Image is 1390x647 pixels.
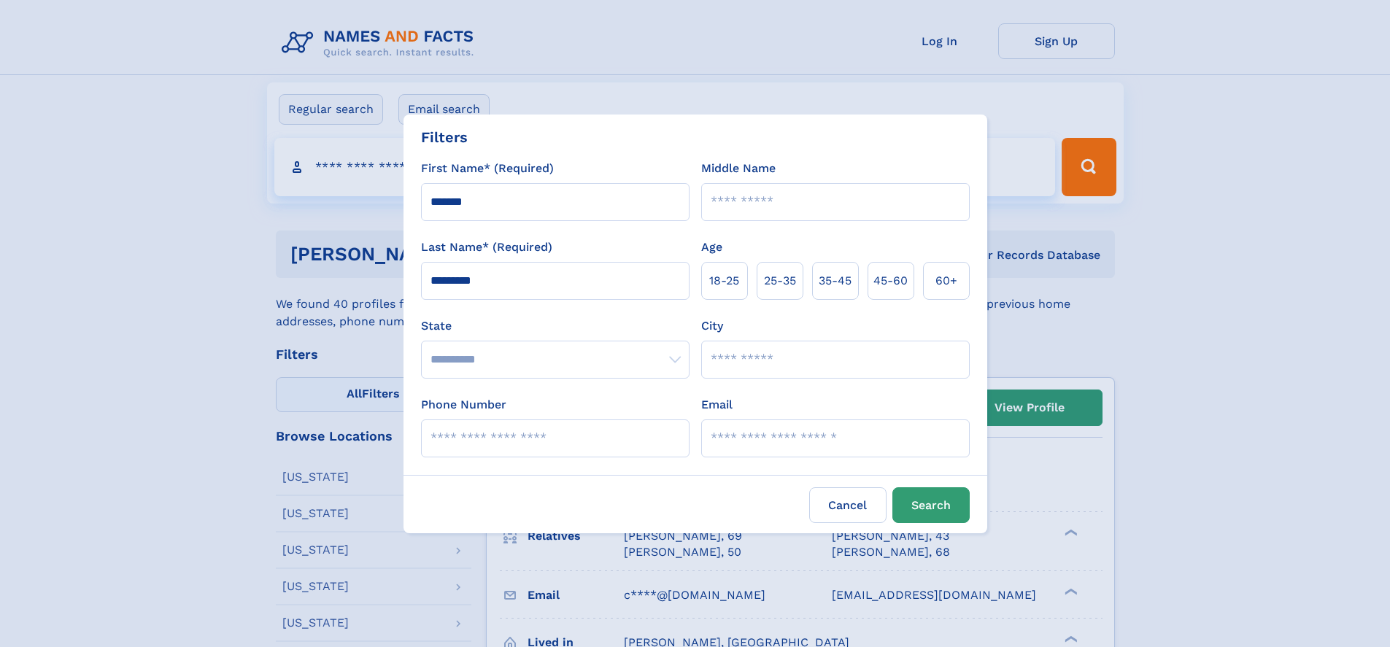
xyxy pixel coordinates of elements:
button: Search [892,487,970,523]
label: Email [701,396,733,414]
label: City [701,317,723,335]
span: 35‑45 [819,272,852,290]
span: 60+ [935,272,957,290]
label: First Name* (Required) [421,160,554,177]
label: Middle Name [701,160,776,177]
span: 18‑25 [709,272,739,290]
label: Last Name* (Required) [421,239,552,256]
span: 25‑35 [764,272,796,290]
label: Age [701,239,722,256]
label: Phone Number [421,396,506,414]
div: Filters [421,126,468,148]
label: Cancel [809,487,887,523]
label: State [421,317,690,335]
span: 45‑60 [873,272,908,290]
